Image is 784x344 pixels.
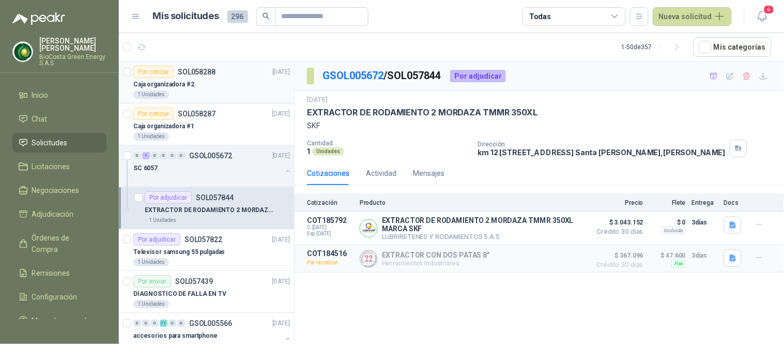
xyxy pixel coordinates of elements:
[360,199,586,206] p: Producto
[307,249,353,258] p: COT184516
[133,233,180,246] div: Por adjudicar
[753,7,772,26] button: 6
[151,320,159,327] div: 0
[13,42,33,62] img: Company Logo
[360,220,377,237] img: Company Logo
[133,132,169,141] div: 1 Unidades
[133,80,194,89] p: Caja organizadora #2
[382,233,586,241] p: LUBRIRETENES Y RODAMIENTOS S.A.S
[189,320,232,327] p: GSOL005566
[592,229,643,235] span: Crédito 30 días
[12,181,106,200] a: Negociaciones
[413,168,444,179] div: Mensajes
[272,67,290,77] p: [DATE]
[692,199,718,206] p: Entrega
[382,251,489,259] p: EXTRACTOR CON DOS PATAS 8"
[592,199,643,206] p: Precio
[175,278,213,285] p: SOL057439
[133,247,225,257] p: Televisor samsung 55 pulgadas
[12,263,106,283] a: Remisiones
[382,259,489,267] p: Herramientas Industriales
[272,319,290,328] p: [DATE]
[694,37,772,57] button: Mís categorías
[307,216,353,225] p: COT185792
[185,236,222,243] p: SOL057822
[653,7,732,26] button: Nueva solicitud
[133,258,169,266] div: 1 Unidades
[272,151,290,161] p: [DATE]
[622,39,685,55] div: 1 - 50 de 357
[272,277,290,287] p: [DATE]
[32,232,97,255] span: Órdenes de Compra
[142,152,150,159] div: 1
[178,68,216,76] p: SOL058288
[133,152,141,159] div: 0
[692,216,718,229] p: 3 días
[450,70,506,82] div: Por adjudicar
[12,157,106,176] a: Licitaciones
[196,194,234,201] p: SOL057844
[307,147,310,156] p: 1
[592,262,643,268] span: Crédito 30 días
[307,231,353,237] span: Exp: [DATE]
[145,205,273,215] p: EXTRACTOR DE RODAMIENTO 2 MORDAZA TMMR 350XL
[32,315,91,326] span: Manuales y ayuda
[307,258,353,268] p: Por recotizar
[312,147,344,156] div: Unidades
[763,5,775,14] span: 6
[153,9,219,24] h1: Mis solicitudes
[478,148,726,157] p: km 12 [STREET_ADDRESS] Santa [PERSON_NAME] , [PERSON_NAME]
[32,89,49,101] span: Inicio
[12,109,106,129] a: Chat
[592,249,643,262] span: $ 367.096
[360,250,377,267] img: Company Logo
[307,107,537,118] p: EXTRACTOR DE RODAMIENTO 2 MORDAZA TMMR 350XL
[227,10,248,23] span: 296
[119,103,294,145] a: Por cotizarSOL058287[DATE] Caja organizadora #11 Unidades
[168,152,176,159] div: 0
[32,113,48,125] span: Chat
[133,66,174,78] div: Por cotizar
[189,152,232,159] p: GSOL005672
[145,216,180,225] div: 1 Unidades
[12,133,106,153] a: Solicitudes
[322,69,383,82] a: GSOL005672
[178,110,216,117] p: SOL058287
[168,320,176,327] div: 0
[12,204,106,224] a: Adjudicación
[133,149,292,183] a: 0 1 0 0 0 0 GSOL005672[DATE] SC 6057
[307,168,349,179] div: Cotizaciones
[32,137,68,148] span: Solicitudes
[133,163,158,173] p: SC 6057
[119,229,294,271] a: Por adjudicarSOL057822[DATE] Televisor samsung 55 pulgadas1 Unidades
[592,216,643,229] span: $ 3.043.152
[307,199,353,206] p: Cotización
[133,108,174,120] div: Por cotizar
[263,12,270,20] span: search
[307,225,353,231] span: C: [DATE]
[12,311,106,331] a: Manuales y ayuda
[382,216,586,233] p: EXTRACTOR DE RODAMIENTO 2 MORDAZA TMMR 350XL MARCA SKF
[12,287,106,307] a: Configuración
[12,12,65,25] img: Logo peakr
[145,191,192,204] div: Por adjudicar
[307,140,470,147] p: Cantidad
[366,168,396,179] div: Actividad
[151,152,159,159] div: 0
[650,216,686,229] p: $ 0
[32,161,70,172] span: Licitaciones
[133,289,226,299] p: DIAGNOSTICO DE FALLA EN TV
[307,120,772,131] p: SKF
[724,199,745,206] p: Docs
[133,320,141,327] div: 0
[12,228,106,259] a: Órdenes de Compra
[650,199,686,206] p: Flete
[12,85,106,105] a: Inicio
[133,300,169,308] div: 1 Unidades
[307,95,328,105] p: [DATE]
[119,62,294,103] a: Por cotizarSOL058288[DATE] Caja organizadora #21 Unidades
[177,152,185,159] div: 0
[133,275,171,288] div: Por enviar
[32,208,74,220] span: Adjudicación
[650,249,686,262] p: $ 47.600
